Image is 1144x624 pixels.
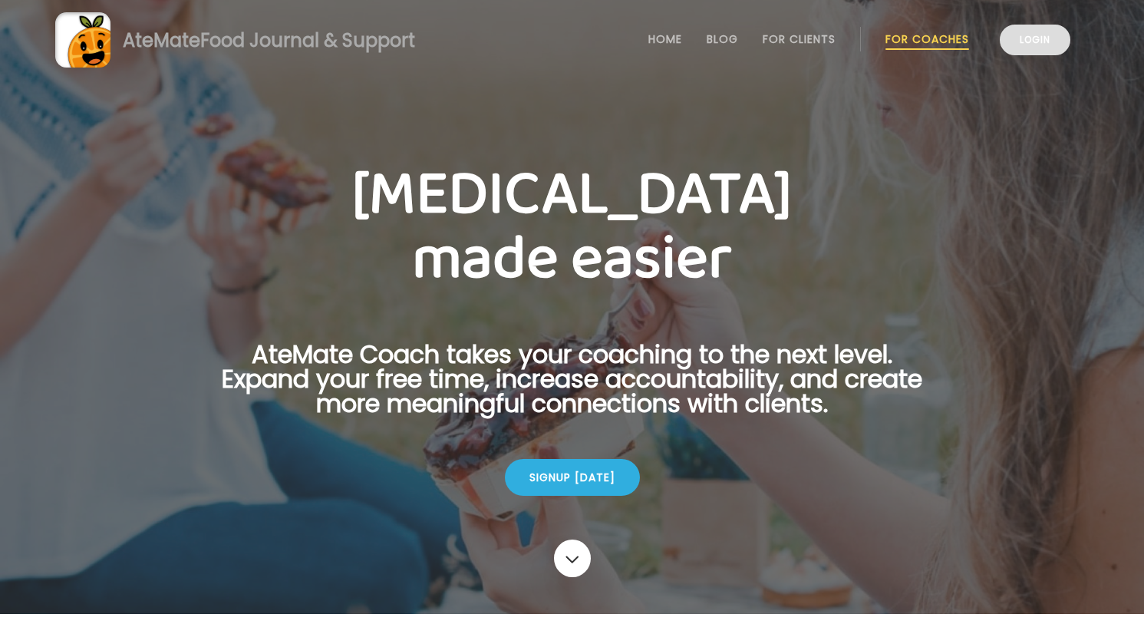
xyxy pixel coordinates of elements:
[55,12,1089,68] a: AteMateFood Journal & Support
[763,33,836,45] a: For Clients
[200,28,415,53] span: Food Journal & Support
[648,33,682,45] a: Home
[885,33,969,45] a: For Coaches
[110,27,415,54] div: AteMate
[198,163,947,292] h1: [MEDICAL_DATA] made easier
[198,342,947,434] p: AteMate Coach takes your coaching to the next level. Expand your free time, increase accountabili...
[1000,25,1070,55] a: Login
[707,33,738,45] a: Blog
[505,459,640,496] div: Signup [DATE]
